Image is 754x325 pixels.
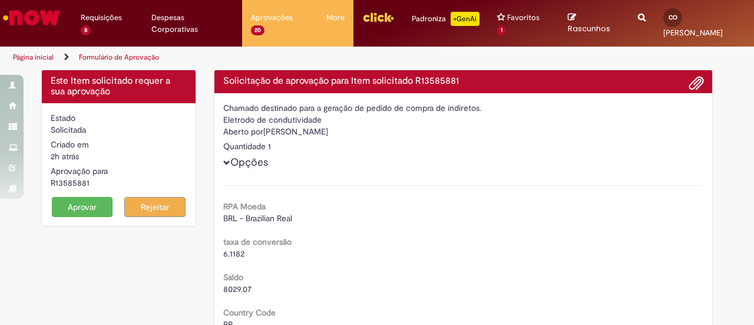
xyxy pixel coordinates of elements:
div: R13585881 [51,177,187,189]
h4: Solicitação de aprovação para Item solicitado R13585881 [223,76,704,87]
span: 2h atrás [51,151,79,162]
a: Página inicial [13,52,54,62]
div: 01/10/2025 13:03:42 [51,150,187,162]
label: Estado [51,112,75,124]
b: Country Code [223,307,276,318]
label: Aprovação para [51,165,108,177]
img: click_logo_yellow_360x200.png [362,8,394,26]
span: 8 [81,25,91,35]
span: BRL - Brazilian Real [223,213,292,224]
b: Saldo [223,272,243,283]
button: Aprovar [52,197,113,217]
span: Favoritos [507,12,540,24]
h4: Este Item solicitado requer a sua aprovação [51,76,187,97]
span: 1 [497,25,506,35]
img: ServiceNow [1,6,62,29]
div: Solicitada [51,124,187,136]
span: Despesas Corporativas [151,12,233,35]
span: CO [669,14,677,21]
div: Eletrodo de condutividade [223,114,704,126]
span: Rascunhos [568,23,610,34]
div: Chamado destinado para a geração de pedido de compra de indiretos. [223,102,704,114]
time: 01/10/2025 13:03:42 [51,151,79,162]
p: +GenAi [451,12,479,26]
span: [PERSON_NAME] [663,28,723,38]
label: Criado em [51,139,89,150]
b: taxa de conversão [223,237,292,247]
label: Aberto por [223,126,263,137]
ul: Trilhas de página [9,47,494,68]
span: Aprovações [251,12,293,24]
button: Rejeitar [124,197,186,217]
span: 20 [251,25,264,35]
div: Padroniza [412,12,479,26]
b: RPA Moeda [223,201,266,212]
a: Rascunhos [568,12,620,34]
div: Quantidade 1 [223,140,704,152]
span: More [326,12,345,24]
div: [PERSON_NAME] [223,126,704,140]
span: 6.1182 [223,248,244,259]
span: 8029.07 [223,284,252,294]
a: Formulário de Aprovação [79,52,159,62]
span: Requisições [81,12,122,24]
